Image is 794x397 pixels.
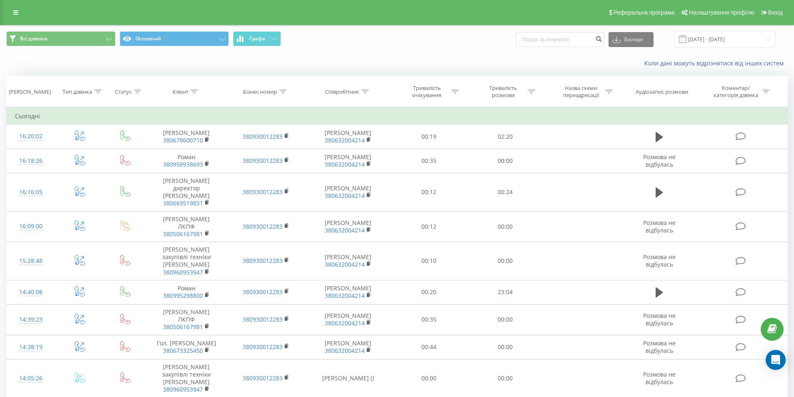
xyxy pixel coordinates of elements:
td: [PERSON_NAME] [147,125,226,149]
div: 16:09:00 [15,218,47,235]
div: [PERSON_NAME] [9,88,51,95]
td: [PERSON_NAME] директор [PERSON_NAME] [147,173,226,211]
span: Розмова не відбулась [643,153,676,168]
td: [PERSON_NAME] [306,173,391,211]
td: 00:00 [467,335,544,359]
a: 380960953947 [163,268,203,276]
td: 00:10 [391,242,467,280]
button: Основний [120,31,229,46]
div: Тривалість розмови [481,85,526,99]
td: 00:00 [467,242,544,280]
span: Розмова не відбулась [643,312,676,327]
a: 380958938693 [163,160,203,168]
span: Налаштування профілю [689,9,754,16]
div: 14:38:19 [15,339,47,355]
div: Бізнес номер [243,88,277,95]
div: 16:16:05 [15,184,47,200]
a: 380930012283 [243,257,283,265]
a: 380632004214 [325,292,365,300]
td: Роман [147,149,226,173]
div: 14:05:26 [15,370,47,387]
a: 380930012283 [243,374,283,382]
div: Open Intercom Messenger [766,350,786,370]
div: Клієнт [173,88,188,95]
td: 00:35 [391,305,467,335]
a: 380673325450 [163,347,203,355]
td: 00:00 [467,149,544,173]
div: Статус [115,88,132,95]
span: Реферальна програма [614,9,675,16]
button: Графік [233,31,281,46]
td: [PERSON_NAME] [306,242,391,280]
td: [PERSON_NAME] ЛКПФ [147,305,226,335]
td: [PERSON_NAME] [306,211,391,242]
td: 00:24 [467,173,544,211]
a: 380506167981 [163,230,203,238]
div: Тип дзвінка [63,88,92,95]
div: 16:18:26 [15,153,47,169]
td: Гол. [PERSON_NAME] [147,335,226,359]
td: 00:44 [391,335,467,359]
td: 00:19 [391,125,467,149]
td: 00:12 [391,173,467,211]
td: [PERSON_NAME] [306,125,391,149]
td: 23:04 [467,280,544,304]
div: Коментар/категорія дзвінка [711,85,760,99]
div: Тривалість очікування [405,85,449,99]
a: 380960953947 [163,385,203,393]
div: Аудіозапис розмови [636,88,688,95]
a: 380930012283 [243,157,283,165]
span: Вихід [768,9,783,16]
a: 380930012283 [243,188,283,196]
a: 380930012283 [243,288,283,296]
a: 380632004214 [325,260,365,268]
div: 14:39:23 [15,312,47,328]
a: 380632004214 [325,226,365,234]
span: Розмова не відбулась [643,253,676,268]
a: Коли дані можуть відрізнятися вiд інших систем [644,59,788,67]
td: 00:35 [391,149,467,173]
span: Розмова не відбулась [643,339,676,355]
a: 380506167981 [163,323,203,331]
button: Всі дзвінки [6,31,115,46]
td: 00:00 [467,305,544,335]
td: [PERSON_NAME] [306,149,391,173]
td: 02:20 [467,125,544,149]
td: 00:20 [391,280,467,304]
a: 380678600710 [163,136,203,144]
td: [PERSON_NAME] закупівлі техніки [PERSON_NAME] [147,242,226,280]
div: Співробітник [325,88,359,95]
input: Пошук за номером [516,32,604,47]
td: Роман [147,280,226,304]
span: Розмова не відбулась [643,219,676,234]
a: 380632004214 [325,319,365,327]
a: 380632004214 [325,347,365,355]
span: Графік [249,36,266,42]
td: [PERSON_NAME] [306,305,391,335]
td: [PERSON_NAME] ЛКПФ [147,211,226,242]
span: Розмова не відбулась [643,370,676,386]
td: [PERSON_NAME] [306,335,391,359]
a: 380995298800 [163,292,203,300]
td: [PERSON_NAME] [306,280,391,304]
a: 380930012283 [243,132,283,140]
button: Експорт [609,32,654,47]
td: 00:00 [467,211,544,242]
a: 380930012283 [243,343,283,351]
a: 380930012283 [243,222,283,230]
a: 380632004214 [325,160,365,168]
td: Сьогодні [7,108,788,125]
div: 14:40:08 [15,284,47,300]
span: Всі дзвінки [20,35,48,42]
a: 380632004214 [325,192,365,200]
a: 380669519831 [163,199,203,207]
div: 16:20:02 [15,128,47,145]
div: 15:28:48 [15,253,47,269]
a: 380930012283 [243,315,283,323]
td: 00:12 [391,211,467,242]
a: 380632004214 [325,136,365,144]
div: Назва схеми переадресації [559,85,603,99]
